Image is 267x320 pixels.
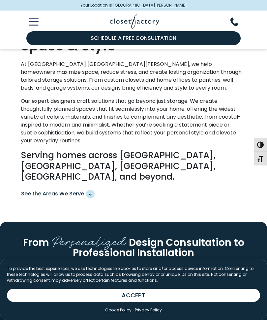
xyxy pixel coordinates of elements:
p: Our expert designers craft solutions that go beyond just storage. We create thoughtfully planned ... [21,97,246,145]
span: Design Consultation [129,236,231,249]
img: Closet Factory Logo [110,15,159,29]
button: Toggle Mobile Menu [21,18,39,26]
button: ACCEPT [7,289,260,302]
span: From [23,236,49,249]
a: Cookie Policy [105,307,132,313]
span: to Professional Installation [73,236,244,260]
button: Toggle High Contrast [254,138,267,152]
p: To provide the best experiences, we use technologies like cookies to store and/or access device i... [7,266,260,283]
span: Your Location is [GEOGRAPHIC_DATA][PERSON_NAME] [80,2,187,8]
span: Personalized [52,230,126,250]
button: Toggle Font size [254,152,267,165]
strong: Serving homes across [GEOGRAPHIC_DATA], [GEOGRAPHIC_DATA], [GEOGRAPHIC_DATA], [GEOGRAPHIC_DATA], ... [21,149,216,183]
a: Privacy Policy [135,307,162,313]
a: Schedule a Free Consultation [26,31,241,45]
button: Phone Number [230,17,246,26]
button: See the Areas We Serve [21,188,95,201]
p: At [GEOGRAPHIC_DATA] [GEOGRAPHIC_DATA][PERSON_NAME], we help homeowners maximize space, reduce st... [21,60,246,92]
span: See the Areas We Serve [21,190,95,198]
